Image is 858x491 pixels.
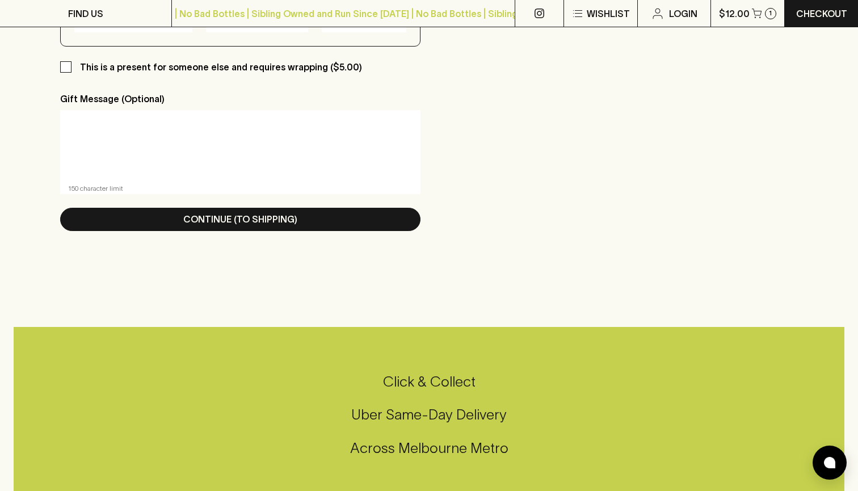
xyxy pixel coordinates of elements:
[587,7,630,20] p: Wishlist
[14,439,844,458] h5: Across Melbourne Metro
[183,212,297,226] p: Continue (To Shipping)
[824,457,835,468] img: bubble-icon
[80,60,362,74] p: This is a present for someone else and requires wrapping ($5.00)
[60,208,420,231] button: Continue (To Shipping)
[796,7,847,20] p: Checkout
[669,7,697,20] p: Login
[769,10,772,16] p: 1
[14,405,844,424] h5: Uber Same-Day Delivery
[60,92,420,106] p: Gift Message (Optional)
[719,7,750,20] p: $12.00
[68,7,103,20] p: FIND US
[14,372,844,391] h5: Click & Collect
[68,183,413,194] p: 150 character limit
